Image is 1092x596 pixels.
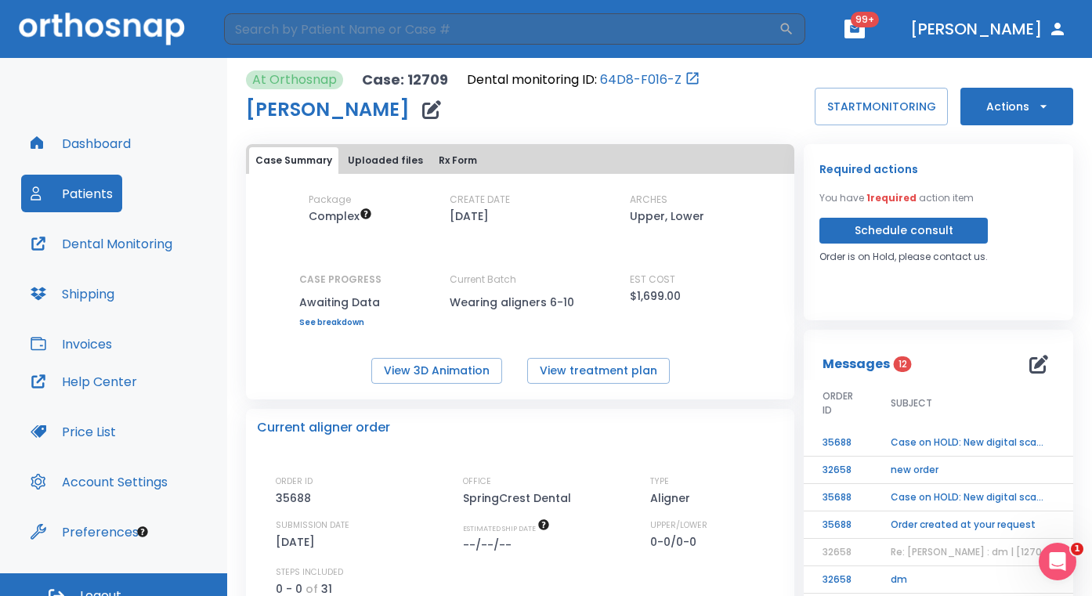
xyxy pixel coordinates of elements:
[819,218,988,244] button: Schedule consult
[21,325,121,363] button: Invoices
[450,293,591,312] p: Wearing aligners 6-10
[276,489,316,508] p: 35688
[819,160,918,179] p: Required actions
[872,484,1068,511] td: Case on HOLD: New digital scans required
[630,273,675,287] p: EST COST
[872,429,1068,457] td: Case on HOLD: New digital scans required
[246,100,410,119] h1: [PERSON_NAME]
[276,518,349,533] p: SUBMISSION DATE
[276,475,313,489] p: ORDER ID
[136,525,150,539] div: Tooltip anchor
[891,396,932,410] span: SUBJECT
[894,356,912,372] span: 12
[463,489,577,508] p: SpringCrest Dental
[904,15,1073,43] button: [PERSON_NAME]
[309,208,372,224] span: Up to 50 Steps (100 aligners)
[21,275,124,312] button: Shipping
[804,484,872,511] td: 35688
[342,147,429,174] button: Uploaded files
[450,207,489,226] p: [DATE]
[224,13,779,45] input: Search by Patient Name or Case #
[299,293,381,312] p: Awaiting Data
[851,12,879,27] span: 99+
[432,147,483,174] button: Rx Form
[299,273,381,287] p: CASE PROGRESS
[804,429,872,457] td: 35688
[467,70,597,89] p: Dental monitoring ID:
[362,70,448,89] p: Case: 12709
[815,88,948,125] button: STARTMONITORING
[450,193,510,207] p: CREATE DATE
[21,413,125,450] button: Price List
[650,533,702,551] p: 0-0/0-0
[249,147,338,174] button: Case Summary
[252,70,337,89] p: At Orthosnap
[630,207,704,226] p: Upper, Lower
[1039,543,1076,580] iframe: Intercom live chat
[630,193,667,207] p: ARCHES
[630,287,681,305] p: $1,699.00
[299,318,381,327] a: See breakdown
[257,418,390,437] p: Current aligner order
[19,13,185,45] img: Orthosnap
[21,463,177,500] button: Account Settings
[819,191,974,205] p: You have action item
[804,566,872,594] td: 32658
[823,355,890,374] p: Messages
[463,536,517,554] p: --/--/--
[463,523,550,533] span: The date will be available after approving treatment plan
[21,363,146,400] button: Help Center
[309,193,351,207] p: Package
[819,250,988,264] p: Order is on Hold, please contact us.
[804,511,872,539] td: 35688
[463,475,491,489] p: OFFICE
[467,70,700,89] div: Open patient in dental monitoring portal
[21,513,148,551] button: Preferences
[804,457,872,484] td: 32658
[823,389,853,417] span: ORDER ID
[650,518,707,533] p: UPPER/LOWER
[891,545,1084,558] span: Re: [PERSON_NAME] : dm | [12709:32658]
[21,125,140,162] button: Dashboard
[960,88,1073,125] button: Actions
[872,566,1068,594] td: dm
[650,489,696,508] p: Aligner
[650,475,669,489] p: TYPE
[872,457,1068,484] td: new order
[872,511,1068,539] td: Order created at your request
[276,565,343,580] p: STEPS INCLUDED
[21,225,182,262] button: Dental Monitoring
[276,533,320,551] p: [DATE]
[249,147,791,174] div: tabs
[371,358,502,384] button: View 3D Animation
[823,545,852,558] span: 32658
[450,273,591,287] p: Current Batch
[21,175,122,212] button: Patients
[1071,543,1083,555] span: 1
[600,70,682,89] a: 64D8-F016-Z
[527,358,670,384] button: View treatment plan
[866,191,917,204] span: 1 required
